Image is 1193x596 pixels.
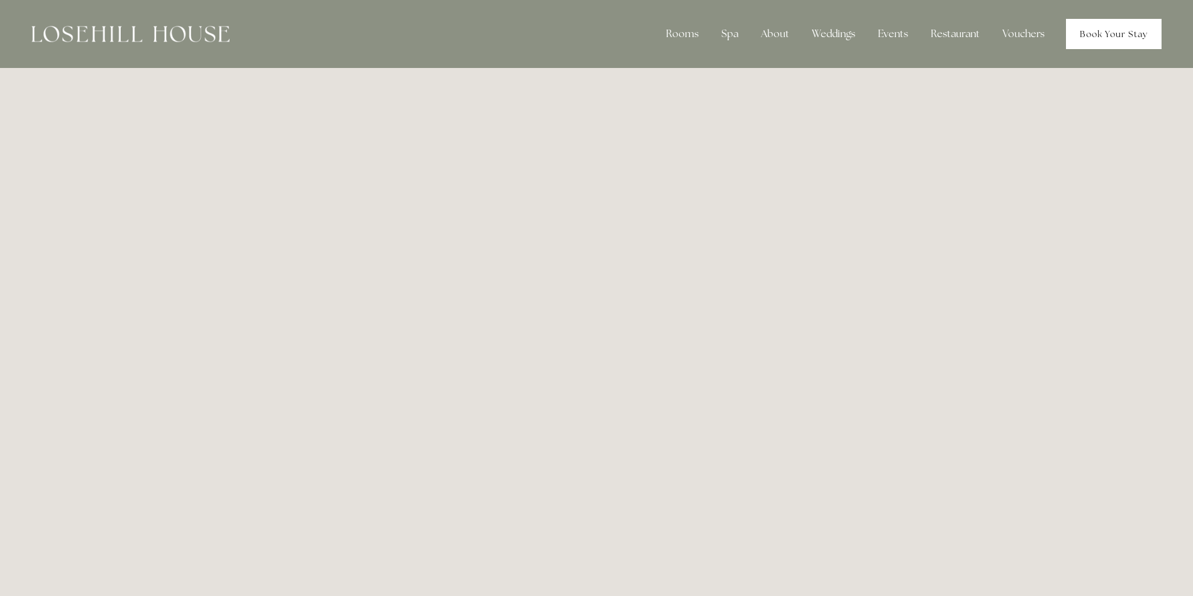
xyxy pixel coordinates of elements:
[992,21,1055,47] a: Vouchers
[31,26,230,42] img: Losehill House
[656,21,709,47] div: Rooms
[921,21,990,47] div: Restaurant
[1066,19,1162,49] a: Book Your Stay
[802,21,865,47] div: Weddings
[751,21,799,47] div: About
[711,21,748,47] div: Spa
[868,21,918,47] div: Events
